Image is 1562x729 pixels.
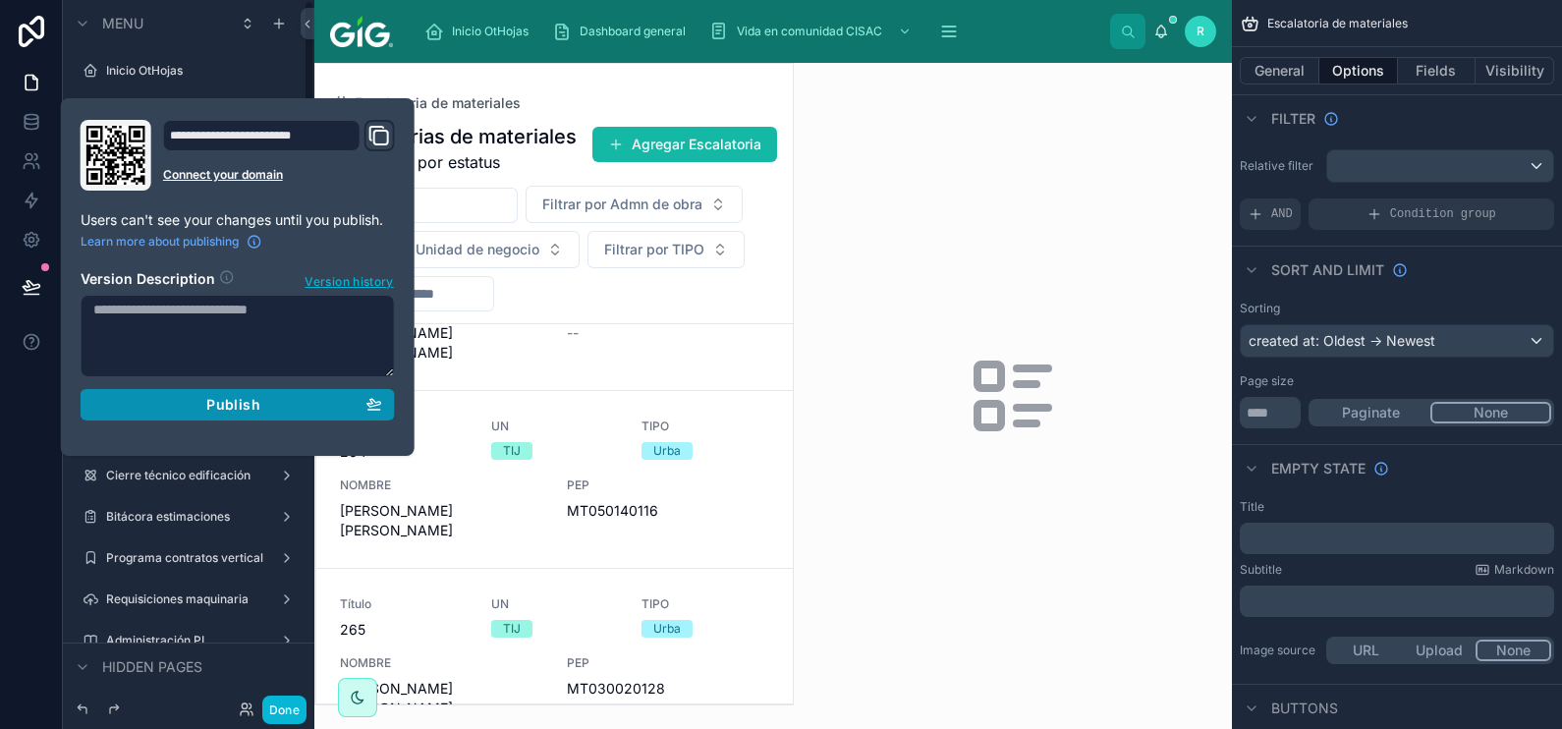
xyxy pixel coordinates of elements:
[163,120,395,191] div: Domain and Custom Link
[331,150,577,174] span: Agrupados por estatus
[1271,260,1384,280] span: Sort And Limit
[1240,324,1554,358] button: created at: Oldest -> Newest
[653,620,681,638] div: Urba
[503,442,521,460] div: TIJ
[567,323,579,343] span: --
[305,270,393,290] span: Version history
[81,234,262,250] a: Learn more about publishing
[1319,57,1398,84] button: Options
[330,16,393,47] img: App logo
[331,93,521,113] a: Escalatoria de materiales
[340,501,543,540] span: [PERSON_NAME] [PERSON_NAME]
[340,596,468,612] span: Título
[1329,640,1403,661] button: URL
[1398,57,1477,84] button: Fields
[580,24,686,39] span: Dashboard general
[340,620,468,640] span: 265
[106,468,271,483] label: Cierre técnico edificación
[1476,57,1554,84] button: Visibility
[587,231,745,268] button: Select Button
[1240,158,1318,174] label: Relative filter
[81,389,395,421] button: Publish
[304,269,394,291] button: Version history
[206,396,259,414] span: Publish
[526,186,743,223] button: Select Button
[340,323,543,363] span: [PERSON_NAME] [PERSON_NAME]
[546,14,699,49] a: Dashboard general
[1311,402,1430,423] button: Paginate
[81,234,239,250] span: Learn more about publishing
[1271,109,1315,129] span: Filter
[703,14,921,49] a: Vida en comunidad CISAC
[1430,402,1551,423] button: None
[418,14,542,49] a: Inicio OtHojas
[1240,373,1294,389] label: Page size
[503,620,521,638] div: TIJ
[262,696,307,724] button: Done
[567,655,695,671] span: PEP
[163,167,395,183] a: Connect your domain
[1240,643,1318,658] label: Image source
[348,240,539,259] span: Filtrar por Unidad de negocio
[106,63,299,79] label: Inicio OtHojas
[1197,24,1204,39] span: R
[81,210,395,230] p: Users can't see your changes until you publish.
[81,269,215,291] h2: Version Description
[331,231,580,268] button: Select Button
[409,10,1110,53] div: scrollable content
[592,127,777,162] button: Agregar Escalatoria
[106,550,271,566] label: Programa contratos vertical
[642,419,769,434] span: TIPO
[340,477,543,493] span: NOMBRE
[1240,523,1554,554] div: scrollable content
[102,14,143,33] span: Menu
[106,509,271,525] label: Bitácora estimaciones
[1267,16,1408,31] span: Escalatoria de materiales
[1271,459,1366,478] span: Empty state
[491,419,619,434] span: UN
[604,240,704,259] span: Filtrar por TIPO
[1476,640,1551,661] button: None
[737,24,882,39] span: Vida en comunidad CISAC
[1240,562,1282,578] label: Subtitle
[567,477,695,493] span: PEP
[1240,301,1280,316] label: Sorting
[542,195,702,214] span: Filtrar por Admn de obra
[102,657,202,677] span: Hidden pages
[653,442,681,460] div: Urba
[567,501,695,521] span: MT050140116
[340,655,543,671] span: NOMBRE
[642,596,769,612] span: TIPO
[106,591,271,607] label: Requisiciones maquinaria
[567,679,695,699] span: MT030020128
[331,123,577,150] h1: Escalatorias de materiales
[1240,499,1264,515] label: Title
[1240,57,1319,84] button: General
[1475,562,1554,578] a: Markdown
[106,633,271,648] label: Administración PI
[491,596,619,612] span: UN
[355,93,521,113] span: Escalatoria de materiales
[1494,562,1554,578] span: Markdown
[1390,206,1496,222] span: Condition group
[452,24,529,39] span: Inicio OtHojas
[1271,206,1293,222] span: AND
[1240,586,1554,617] div: scrollable content
[1241,325,1553,357] div: created at: Oldest -> Newest
[316,390,793,568] a: Título264UNTIJTIPOUrbaNOMBRE[PERSON_NAME] [PERSON_NAME]PEPMT050140116
[1403,640,1477,661] button: Upload
[340,679,543,718] span: [PERSON_NAME] [PERSON_NAME]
